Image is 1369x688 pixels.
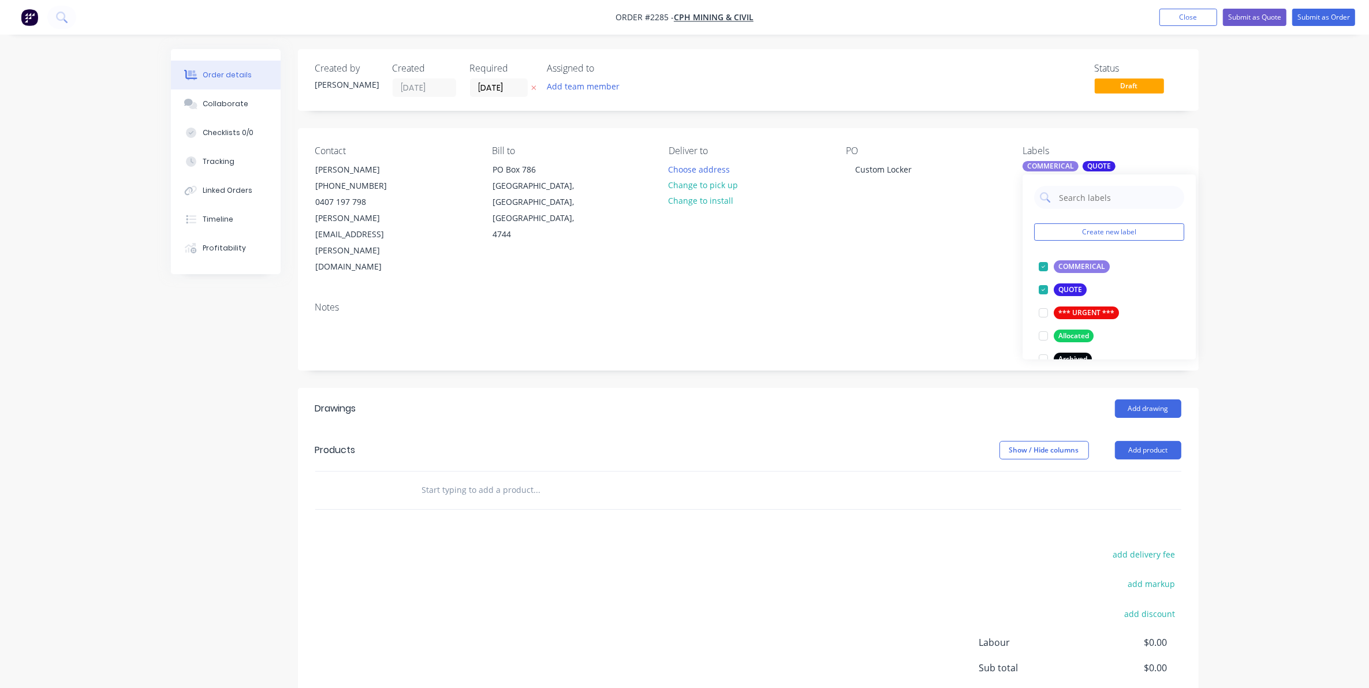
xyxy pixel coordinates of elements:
button: Checklists 0/0 [171,118,281,147]
span: Sub total [979,661,1082,675]
div: Notes [315,302,1181,313]
span: $0.00 [1081,661,1167,675]
button: Choose address [662,161,736,177]
div: Custom Locker [846,161,921,178]
div: Created by [315,63,379,74]
div: [PERSON_NAME] [315,78,379,91]
div: Labels [1023,145,1181,156]
button: Close [1159,9,1217,26]
button: Add team member [547,78,626,94]
div: COMMERICAL [1054,261,1110,274]
button: Add product [1115,441,1181,459]
button: Submit as Quote [1223,9,1286,26]
div: [PERSON_NAME][PHONE_NUMBER]0407 197 798[PERSON_NAME][EMAIL_ADDRESS][PERSON_NAME][DOMAIN_NAME] [306,161,421,275]
div: [PERSON_NAME] [316,162,412,178]
button: Tracking [171,147,281,176]
span: Order #2285 - [616,12,674,23]
div: Deliver to [669,145,827,156]
div: Allocated [1054,330,1094,343]
div: Assigned to [547,63,663,74]
div: [PHONE_NUMBER] [316,178,412,194]
div: Profitability [203,243,246,253]
div: QUOTE [1083,161,1116,171]
div: Created [393,63,456,74]
button: add delivery fee [1107,547,1181,562]
button: Add team member [540,78,625,94]
div: Timeline [203,214,233,225]
button: Order details [171,61,281,89]
span: $0.00 [1081,635,1167,649]
button: Collaborate [171,89,281,118]
span: Labour [979,635,1082,649]
div: [GEOGRAPHIC_DATA], [GEOGRAPHIC_DATA], [GEOGRAPHIC_DATA], 4744 [493,178,588,242]
div: Required [470,63,534,74]
div: PO Box 786[GEOGRAPHIC_DATA], [GEOGRAPHIC_DATA], [GEOGRAPHIC_DATA], 4744 [483,161,598,243]
button: add discount [1118,605,1181,621]
div: 0407 197 798 [316,194,412,210]
div: Products [315,443,356,457]
div: QUOTE [1054,284,1087,297]
div: COMMERICAL [1023,161,1079,171]
button: Allocated [1034,328,1098,345]
div: Archived [1054,353,1092,366]
div: Contact [315,145,473,156]
a: CPH Mining & Civil [674,12,753,23]
div: Linked Orders [203,185,252,196]
div: Tracking [203,156,234,167]
button: Change to install [662,193,740,208]
button: add markup [1122,576,1181,592]
input: Start typing to add a product... [421,478,652,502]
button: QUOTE [1034,282,1091,298]
button: Create new label [1034,224,1184,241]
span: Draft [1095,78,1164,93]
button: Linked Orders [171,176,281,205]
button: Add drawing [1115,399,1181,418]
div: PO Box 786 [493,162,588,178]
div: PO [846,145,1004,156]
button: Change to pick up [662,177,744,193]
div: Checklists 0/0 [203,128,253,138]
div: Drawings [315,402,356,416]
button: COMMERICAL [1034,259,1114,275]
div: Status [1095,63,1181,74]
button: Show / Hide columns [999,441,1089,459]
div: Bill to [492,145,650,156]
input: Search labels [1058,186,1178,210]
div: Collaborate [203,99,248,109]
button: Timeline [171,205,281,234]
img: Factory [21,9,38,26]
button: Submit as Order [1292,9,1355,26]
div: [PERSON_NAME][EMAIL_ADDRESS][PERSON_NAME][DOMAIN_NAME] [316,210,412,275]
button: Profitability [171,234,281,263]
div: Order details [203,70,252,80]
button: Archived [1034,352,1096,368]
